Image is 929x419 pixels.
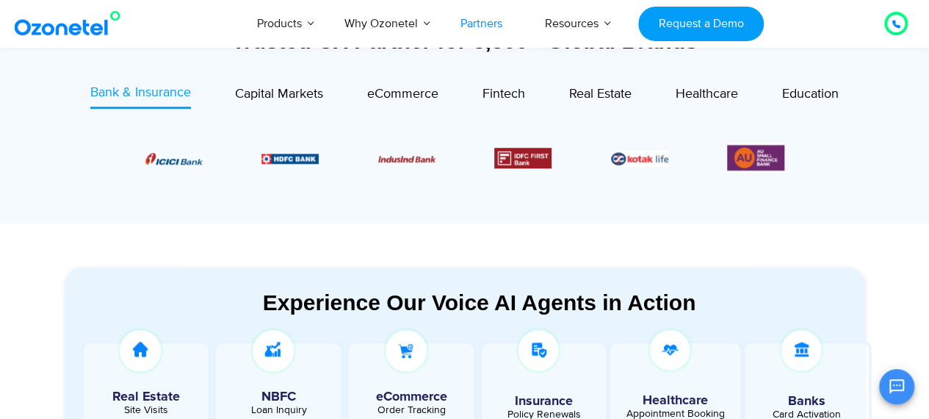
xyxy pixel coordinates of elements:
[676,86,738,102] span: Healthcare
[782,83,839,109] a: Education
[676,83,738,109] a: Healthcare
[90,83,191,109] a: Bank & Insurance
[569,86,632,102] span: Real Estate
[489,395,598,408] h5: Insurance
[145,149,203,167] div: 1 / 6
[638,7,764,41] a: Request a Demo
[482,86,525,102] span: Fintech
[145,153,203,165] img: Picture8.png
[727,143,784,173] div: 6 / 6
[482,83,525,109] a: Fintech
[91,390,201,404] h5: Real Estate
[235,83,323,109] a: Capital Markets
[378,155,435,162] img: Picture10.png
[611,151,668,167] img: Picture26.jpg
[91,405,201,415] div: Site Visits
[145,143,784,173] div: Image Carousel
[611,149,668,167] div: 5 / 6
[879,369,914,404] button: Open chat
[223,390,333,404] h5: NBFC
[367,83,438,109] a: eCommerce
[367,86,438,102] span: eCommerce
[356,405,466,415] div: Order Tracking
[261,154,319,163] img: Picture9.png
[727,143,784,173] img: Picture13.png
[569,83,632,109] a: Real Estate
[494,148,552,168] div: 4 / 6
[494,148,552,168] img: Picture12.png
[223,405,333,415] div: Loan Inquiry
[782,86,839,102] span: Education
[261,149,319,167] div: 2 / 6
[235,86,323,102] span: Capital Markets
[90,85,191,101] span: Bank & Insurance
[621,409,730,419] div: Appointment Booking
[378,149,435,167] div: 3 / 6
[356,390,466,404] h5: eCommerce
[79,290,880,315] div: Experience Our Voice AI Agents in Action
